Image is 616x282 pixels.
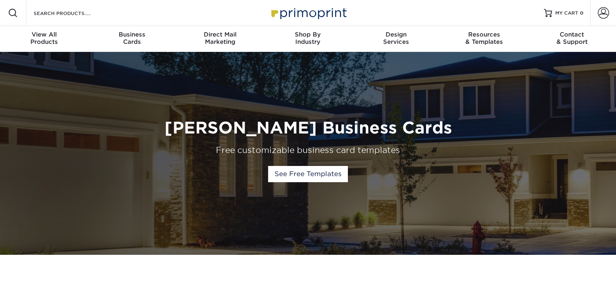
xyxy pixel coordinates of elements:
div: & Support [528,31,616,45]
span: Business [88,31,176,38]
img: Primoprint [268,4,349,22]
span: Contact [528,31,616,38]
div: Services [352,31,440,45]
div: & Templates [440,31,528,45]
a: Shop ByIndustry [264,26,352,52]
span: Design [352,31,440,38]
a: Resources& Templates [440,26,528,52]
h1: [PERSON_NAME] Business Cards [68,118,548,138]
div: Marketing [176,31,264,45]
div: Free customizable business card templates [68,144,548,156]
a: DesignServices [352,26,440,52]
div: Cards [88,31,176,45]
span: Resources [440,31,528,38]
a: BusinessCards [88,26,176,52]
span: Shop By [264,31,352,38]
span: 0 [580,10,584,16]
a: See Free Templates [268,166,348,182]
a: Direct MailMarketing [176,26,264,52]
span: Direct Mail [176,31,264,38]
input: SEARCH PRODUCTS..... [33,8,112,18]
div: Industry [264,31,352,45]
span: MY CART [555,10,578,17]
a: Contact& Support [528,26,616,52]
